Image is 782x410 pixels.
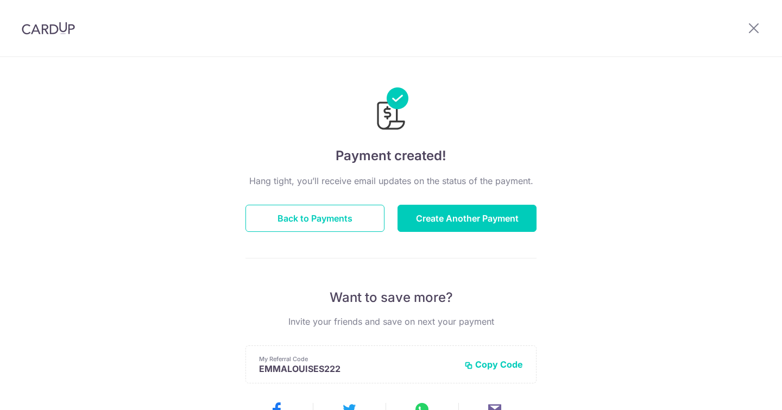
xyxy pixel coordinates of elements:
img: Payments [374,87,408,133]
p: Hang tight, you’ll receive email updates on the status of the payment. [245,174,537,187]
img: CardUp [22,22,75,35]
h4: Payment created! [245,146,537,166]
button: Back to Payments [245,205,384,232]
p: Want to save more? [245,289,537,306]
p: My Referral Code [259,355,456,363]
p: EMMALOUISES222 [259,363,456,374]
button: Create Another Payment [398,205,537,232]
button: Copy Code [464,359,523,370]
p: Invite your friends and save on next your payment [245,315,537,328]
